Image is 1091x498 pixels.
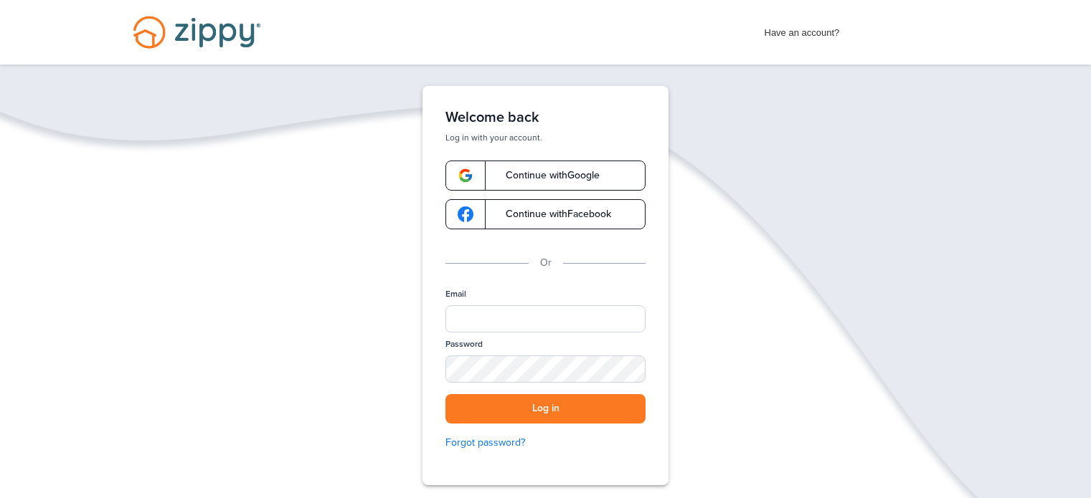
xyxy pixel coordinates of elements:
[445,288,466,300] label: Email
[491,171,600,181] span: Continue with Google
[458,168,473,183] img: google-logo
[445,355,646,383] input: Password
[765,18,840,41] span: Have an account?
[445,435,646,451] a: Forgot password?
[445,394,646,423] button: Log in
[445,305,646,332] input: Email
[540,255,552,271] p: Or
[445,338,483,350] label: Password
[458,206,473,222] img: google-logo
[445,109,646,126] h1: Welcome back
[445,161,646,191] a: google-logoContinue withGoogle
[445,199,646,229] a: google-logoContinue withFacebook
[445,132,646,143] p: Log in with your account.
[491,209,611,219] span: Continue with Facebook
